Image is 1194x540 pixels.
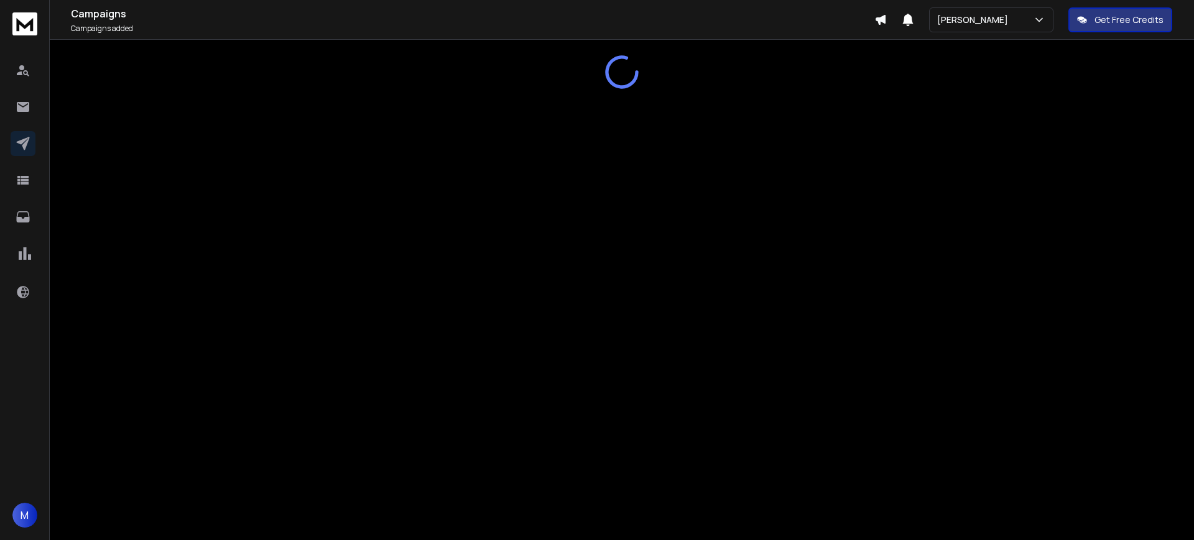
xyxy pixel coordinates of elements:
img: logo [12,12,37,35]
button: M [12,503,37,528]
h1: Campaigns [71,6,874,21]
p: Get Free Credits [1094,14,1164,26]
p: [PERSON_NAME] [937,14,1013,26]
p: Campaigns added [71,24,874,34]
button: Get Free Credits [1068,7,1172,32]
